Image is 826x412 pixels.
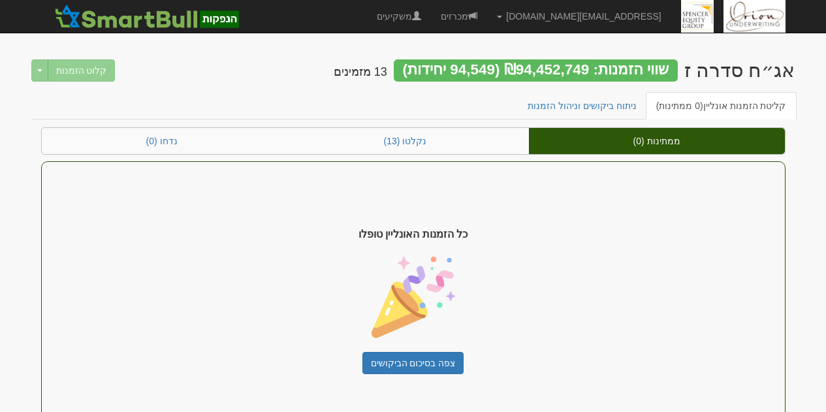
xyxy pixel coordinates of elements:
[517,92,647,119] a: ניתוח ביקושים וניהול הזמנות
[529,128,785,154] a: ממתינות (0)
[51,3,243,29] img: SmartBull Logo
[282,128,529,154] a: נקלטו (13)
[358,227,468,242] span: כל הזמנות האונליין טופלו
[394,59,678,82] div: שווי הזמנות: ₪94,452,749 (94,549 יחידות)
[42,128,282,154] a: נדחו (0)
[646,92,797,119] a: קליטת הזמנות אונליין(0 ממתינות)
[362,352,464,374] a: צפה בסיכום הביקושים
[684,59,795,81] div: ספנסר אקוויטי גרופ לימיטד - אג״ח (סדרה ז) - הנפקה לציבור
[372,255,455,339] img: confetti
[334,66,387,79] h4: 13 מזמינים
[656,101,703,111] span: (0 ממתינות)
